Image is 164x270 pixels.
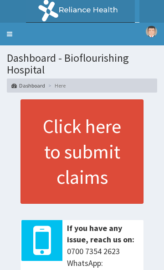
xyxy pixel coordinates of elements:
a: Click here to submit claims [20,99,143,204]
li: Here [46,82,66,89]
a: Dashboard [11,82,45,89]
img: User Image [146,26,157,37]
h1: Dashboard - Bioflourishing Hospital [7,52,157,76]
b: If you have any issue, reach us on: [67,223,134,245]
